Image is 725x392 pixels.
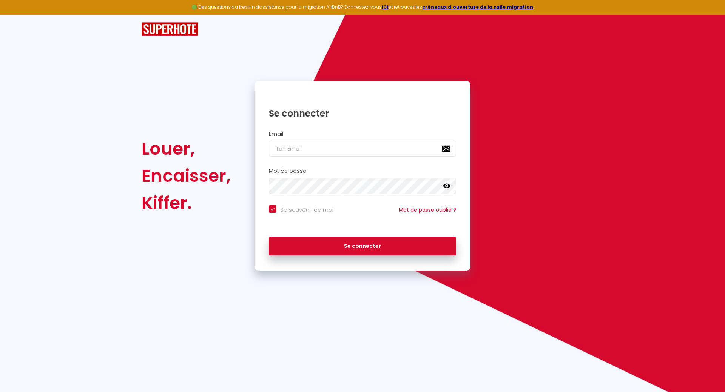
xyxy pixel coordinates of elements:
[269,108,456,119] h1: Se connecter
[399,206,456,214] a: Mot de passe oublié ?
[142,162,231,189] div: Encaisser,
[142,189,231,217] div: Kiffer.
[269,131,456,137] h2: Email
[422,4,533,10] a: créneaux d'ouverture de la salle migration
[382,4,389,10] a: ICI
[142,135,231,162] div: Louer,
[269,141,456,157] input: Ton Email
[269,168,456,174] h2: Mot de passe
[142,22,198,36] img: SuperHote logo
[269,237,456,256] button: Se connecter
